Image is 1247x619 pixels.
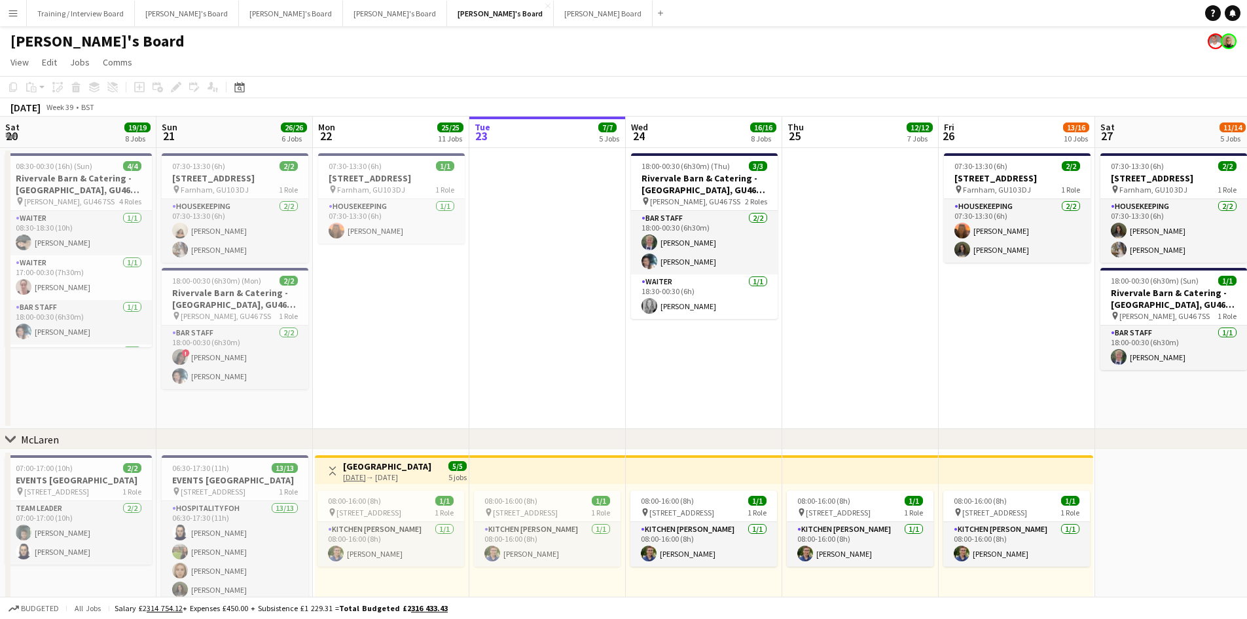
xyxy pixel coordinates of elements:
[942,128,954,143] span: 26
[629,128,648,143] span: 24
[748,508,767,517] span: 1 Role
[554,1,653,26] button: [PERSON_NAME] Board
[162,121,177,133] span: Sun
[447,1,554,26] button: [PERSON_NAME]'s Board
[591,508,610,517] span: 1 Role
[943,522,1090,567] app-card-role: Kitchen [PERSON_NAME]1/108:00-16:00 (8h)[PERSON_NAME]
[318,199,465,244] app-card-role: Housekeeping1/107:30-13:30 (6h)[PERSON_NAME]
[631,274,778,319] app-card-role: Waiter1/118:30-00:30 (6h)[PERSON_NAME]
[316,128,335,143] span: 22
[787,491,933,567] app-job-card: 08:00-16:00 (8h)1/1 [STREET_ADDRESS]1 RoleKitchen [PERSON_NAME]1/108:00-16:00 (8h)[PERSON_NAME]
[318,121,335,133] span: Mon
[339,603,448,613] span: Total Budgeted £2
[473,128,490,143] span: 23
[642,161,730,171] span: 18:00-00:30 (6h30m) (Thu)
[279,185,298,195] span: 1 Role
[944,153,1091,263] div: 07:30-13:30 (6h)2/2[STREET_ADDRESS] Farnham, GU10 3DJ1 RoleHousekeeping2/207:30-13:30 (6h)[PERSON...
[475,121,490,133] span: Tue
[5,501,152,565] app-card-role: TEAM LEADER2/207:00-17:00 (10h)[PERSON_NAME][PERSON_NAME]
[27,1,135,26] button: Training / Interview Board
[317,491,464,567] div: 08:00-16:00 (8h)1/1 [STREET_ADDRESS]1 RoleKitchen [PERSON_NAME]1/108:00-16:00 (8h)[PERSON_NAME]
[1060,508,1079,517] span: 1 Role
[343,472,431,482] div: → [DATE]
[103,56,132,68] span: Comms
[1218,276,1237,286] span: 1/1
[631,172,778,196] h3: Rivervale Barn & Catering - [GEOGRAPHIC_DATA], GU46 7SS
[944,172,1091,184] h3: [STREET_ADDRESS]
[630,491,777,567] app-job-card: 08:00-16:00 (8h)1/1 [STREET_ADDRESS]1 RoleKitchen [PERSON_NAME]1/108:00-16:00 (8h)[PERSON_NAME]
[162,172,308,184] h3: [STREET_ADDRESS]
[162,287,308,310] h3: Rivervale Barn & Catering - [GEOGRAPHIC_DATA], GU46 7SS
[181,487,245,497] span: [STREET_ADDRESS]
[172,463,229,473] span: 06:30-17:30 (11h)
[81,102,94,112] div: BST
[5,300,152,345] app-card-role: BAR STAFF1/118:00-00:30 (6h30m)[PERSON_NAME]
[1220,134,1245,143] div: 5 Jobs
[649,508,714,517] span: [STREET_ADDRESS]
[797,496,850,506] span: 08:00-16:00 (8h)
[1062,161,1080,171] span: 2/2
[10,56,29,68] span: View
[786,128,804,143] span: 25
[119,197,141,206] span: 4 Roles
[162,268,308,389] app-job-card: 18:00-00:30 (6h30m) (Mon)2/2Rivervale Barn & Catering - [GEOGRAPHIC_DATA], GU46 7SS [PERSON_NAME]...
[1218,311,1237,321] span: 1 Role
[954,496,1007,506] span: 08:00-16:00 (8h)
[16,463,73,473] span: 07:00-17:00 (10h)
[123,161,141,171] span: 4/4
[944,199,1091,263] app-card-role: Housekeeping2/207:30-13:30 (6h)[PERSON_NAME][PERSON_NAME]
[10,31,185,51] h1: [PERSON_NAME]'s Board
[24,197,115,206] span: [PERSON_NAME], GU46 7SS
[5,474,152,486] h3: EVENTS [GEOGRAPHIC_DATA]
[280,276,298,286] span: 2/2
[162,474,308,486] h3: EVENTS [GEOGRAPHIC_DATA]
[944,121,954,133] span: Fri
[751,134,776,143] div: 8 Jobs
[474,491,621,567] app-job-card: 08:00-16:00 (8h)1/1 [STREET_ADDRESS]1 RoleKitchen [PERSON_NAME]1/108:00-16:00 (8h)[PERSON_NAME]
[160,128,177,143] span: 21
[70,56,90,68] span: Jobs
[599,134,619,143] div: 5 Jobs
[905,496,923,506] span: 1/1
[435,185,454,195] span: 1 Role
[748,496,767,506] span: 1/1
[336,508,401,517] span: [STREET_ADDRESS]
[5,345,152,389] app-card-role: Waiter1/1
[10,101,41,114] div: [DATE]
[37,54,62,71] a: Edit
[448,471,467,482] div: 5 jobs
[437,122,463,132] span: 25/25
[1100,172,1247,184] h3: [STREET_ADDRESS]
[1119,311,1210,321] span: [PERSON_NAME], GU46 7SS
[318,153,465,244] app-job-card: 07:30-13:30 (6h)1/1[STREET_ADDRESS] Farnham, GU10 3DJ1 RoleHousekeeping1/107:30-13:30 (6h)[PERSON...
[5,121,20,133] span: Sat
[641,496,694,506] span: 08:00-16:00 (8h)
[963,185,1031,195] span: Farnham, GU10 3DJ
[474,522,621,567] app-card-role: Kitchen [PERSON_NAME]1/108:00-16:00 (8h)[PERSON_NAME]
[1220,122,1246,132] span: 11/14
[1064,134,1089,143] div: 10 Jobs
[72,603,103,613] span: All jobs
[115,603,448,613] div: Salary £2 + Expenses £450.00 + Subsistence £1 229.31 =
[631,121,648,133] span: Wed
[411,603,448,613] tcxspan: Call 316 433.43 via 3CX
[631,153,778,319] app-job-card: 18:00-00:30 (6h30m) (Thu)3/3Rivervale Barn & Catering - [GEOGRAPHIC_DATA], GU46 7SS [PERSON_NAME]...
[435,508,454,517] span: 1 Role
[1100,199,1247,263] app-card-role: Housekeeping2/207:30-13:30 (6h)[PERSON_NAME][PERSON_NAME]
[5,455,152,565] app-job-card: 07:00-17:00 (10h)2/2EVENTS [GEOGRAPHIC_DATA] [STREET_ADDRESS]1 RoleTEAM LEADER2/207:00-17:00 (10h...
[21,604,59,613] span: Budgeted
[438,134,463,143] div: 11 Jobs
[328,496,381,506] span: 08:00-16:00 (8h)
[484,496,537,506] span: 08:00-16:00 (8h)
[125,134,150,143] div: 8 Jobs
[1100,268,1247,370] div: 18:00-00:30 (6h30m) (Sun)1/1Rivervale Barn & Catering - [GEOGRAPHIC_DATA], GU46 7SS [PERSON_NAME]...
[750,122,776,132] span: 16/16
[147,603,183,613] tcxspan: Call 314 754.12 via 3CX
[1111,276,1199,286] span: 18:00-00:30 (6h30m) (Sun)
[5,255,152,300] app-card-role: Waiter1/117:00-00:30 (7h30m)[PERSON_NAME]
[317,522,464,567] app-card-role: Kitchen [PERSON_NAME]1/108:00-16:00 (8h)[PERSON_NAME]
[592,496,610,506] span: 1/1
[1119,185,1187,195] span: Farnham, GU10 3DJ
